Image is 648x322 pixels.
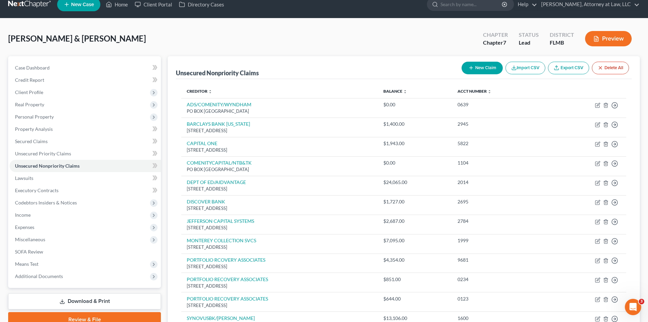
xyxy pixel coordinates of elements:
[71,2,94,7] span: New Case
[458,218,543,225] div: 2784
[15,126,53,132] span: Property Analysis
[383,218,447,225] div: $2,687.00
[15,65,50,71] span: Case Dashboard
[15,89,43,95] span: Client Profile
[15,163,80,169] span: Unsecured Nonpriority Claims
[383,198,447,205] div: $1,727.00
[550,31,574,39] div: District
[187,147,372,153] div: [STREET_ADDRESS]
[458,89,492,94] a: Acct Number unfold_more
[187,244,372,250] div: [STREET_ADDRESS]
[15,77,44,83] span: Credit Report
[458,315,543,322] div: 1600
[462,62,503,74] button: New Claim
[519,31,539,39] div: Status
[187,89,212,94] a: Creditor unfold_more
[458,159,543,166] div: 1104
[187,199,225,204] a: DISCOVER BANK
[383,257,447,263] div: $4,354.00
[187,302,372,309] div: [STREET_ADDRESS]
[548,62,589,74] a: Export CSV
[383,237,447,244] div: $7,095.00
[383,276,447,283] div: $851.00
[187,160,252,166] a: COMENITYCAPITAL/NTB&TK
[15,236,45,242] span: Miscellaneous
[505,62,545,74] button: Import CSV
[187,225,372,231] div: [STREET_ADDRESS]
[403,90,407,94] i: unfold_more
[15,114,54,120] span: Personal Property
[187,257,265,263] a: PORTFOLIO RCOVERY ASSOCIATES
[487,90,492,94] i: unfold_more
[458,276,543,283] div: 0234
[10,172,161,184] a: Lawsuits
[187,127,372,134] div: [STREET_ADDRESS]
[15,138,48,144] span: Secured Claims
[458,140,543,147] div: 5822
[383,101,447,108] div: $0.00
[383,315,447,322] div: $13,106.00
[458,101,543,108] div: 0639
[15,224,34,230] span: Expenses
[10,246,161,258] a: SOFA Review
[176,69,259,77] div: Unsecured Nonpriority Claims
[15,249,43,255] span: SOFA Review
[10,135,161,148] a: Secured Claims
[187,140,217,146] a: CAPITAL ONE
[383,159,447,166] div: $0.00
[187,179,246,185] a: DEPT OF ED/AIDVANTAGE
[187,205,372,212] div: [STREET_ADDRESS]
[383,295,447,302] div: $644.00
[483,39,508,47] div: Chapter
[458,198,543,205] div: 2695
[383,140,447,147] div: $1,943.00
[8,293,161,309] a: Download & Print
[187,102,251,107] a: ADS/COMENITY/WYNDHAM
[585,31,632,46] button: Preview
[10,184,161,197] a: Executory Contracts
[15,261,38,267] span: Means Test
[187,283,372,289] div: [STREET_ADDRESS]
[187,108,372,114] div: PO BOX [GEOGRAPHIC_DATA]
[187,186,372,192] div: [STREET_ADDRESS]
[458,237,543,244] div: 1999
[483,31,508,39] div: Chapter
[187,218,254,224] a: JEFFERSON CAPITAL SYSTEMS
[15,200,77,205] span: Codebtors Insiders & Notices
[639,299,644,304] span: 3
[10,160,161,172] a: Unsecured Nonpriority Claims
[10,74,161,86] a: Credit Report
[15,151,71,156] span: Unsecured Priority Claims
[187,315,255,321] a: SYNOVUSBK/[PERSON_NAME]
[625,299,641,315] iframe: Intercom live chat
[458,257,543,263] div: 9681
[208,90,212,94] i: unfold_more
[15,187,59,193] span: Executory Contracts
[550,39,574,47] div: FLMB
[458,121,543,127] div: 2945
[15,273,63,279] span: Additional Documents
[8,33,146,43] span: [PERSON_NAME] & [PERSON_NAME]
[15,175,33,181] span: Lawsuits
[592,62,629,74] button: Delete All
[187,263,372,270] div: [STREET_ADDRESS]
[383,179,447,186] div: $24,065.00
[458,179,543,186] div: 2014
[187,121,250,127] a: BARCLAYS BANK [US_STATE]
[503,39,506,46] span: 7
[383,89,407,94] a: Balance unfold_more
[187,296,268,302] a: PORTFOLIO RECOVERY ASSOCIATES
[187,166,372,173] div: PO BOX [GEOGRAPHIC_DATA]
[383,121,447,127] div: $1,400.00
[10,62,161,74] a: Case Dashboard
[10,148,161,160] a: Unsecured Priority Claims
[15,212,31,218] span: Income
[519,39,539,47] div: Lead
[187,276,268,282] a: PORTFOLIO RECOVERY ASSOCIATES
[187,237,256,243] a: MONTEREY COLLECTION SVCS
[458,295,543,302] div: 0123
[10,123,161,135] a: Property Analysis
[15,102,44,107] span: Real Property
